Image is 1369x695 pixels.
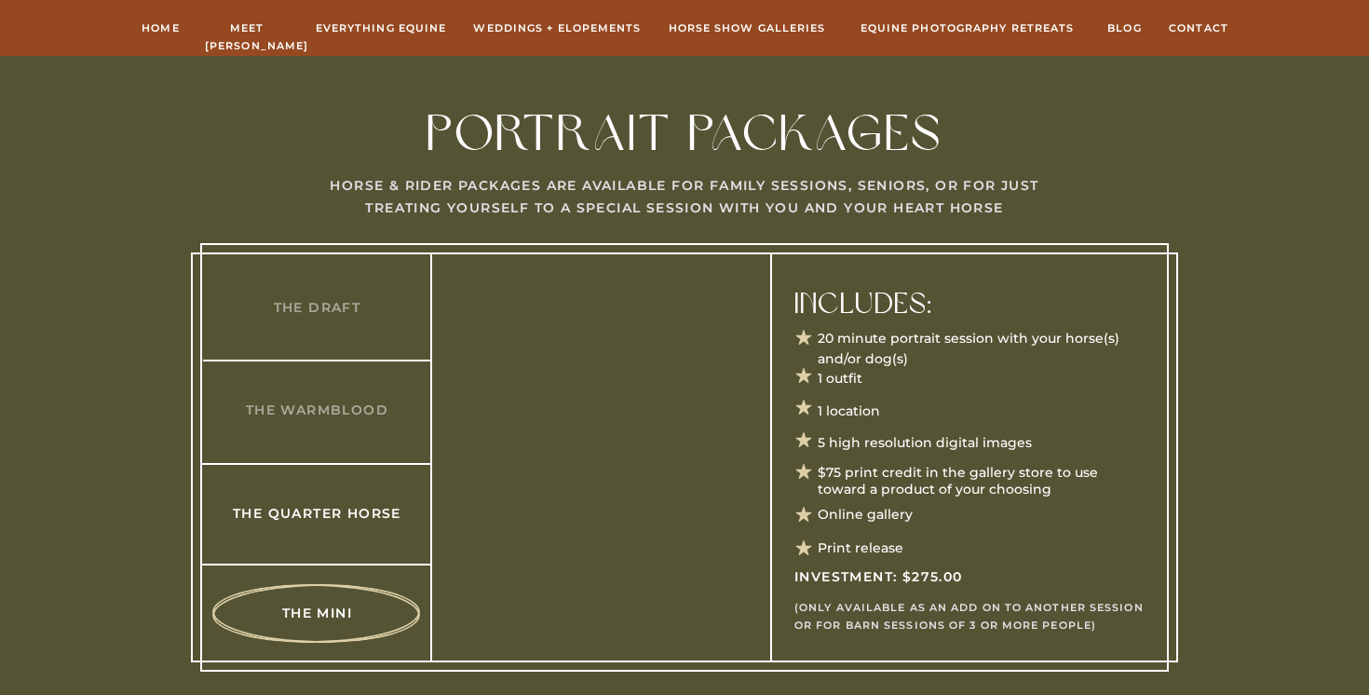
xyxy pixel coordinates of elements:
a: Home [141,20,181,36]
h3: Horse & Rider Packages are available for Family Sessions, Seniors, or for just treating yourself ... [311,175,1058,217]
a: The Warmblood [227,400,407,419]
p: Print release [818,538,1054,557]
p: Investment: $275.00 [794,566,1019,586]
a: Everything Equine [313,20,449,36]
a: Contact [1168,20,1229,36]
a: Weddings + Elopements [473,20,642,36]
p: $75 print credit in the gallery store to use toward a product of your choosing [818,464,1147,481]
h3: (Only Available as an add on to another session or for Barn sessions of 3 or more people) [794,599,1150,641]
a: The Draft [227,297,407,318]
p: 5 high resolution digital images [818,432,1054,452]
p: 20 minute portrait session with your horse(s) and/or dog(s) [818,328,1147,347]
h1: Portrait Packages [407,109,963,151]
a: Equine Photography Retreats [853,20,1081,36]
a: hORSE sHOW gALLERIES [665,20,829,36]
a: Blog [1105,20,1144,36]
p: 1 outfit [818,368,1054,388]
a: Meet [PERSON_NAME] [205,20,289,36]
a: The Quarter Horse [227,503,407,523]
p: 1 location [818,401,1054,420]
p: Includes: [794,290,1051,313]
p: Online gallery [818,504,1054,524]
